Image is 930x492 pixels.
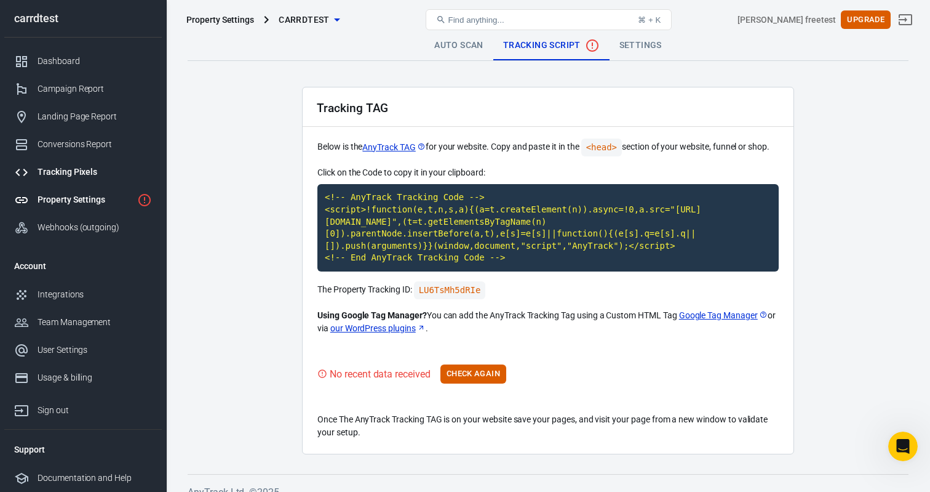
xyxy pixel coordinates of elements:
[679,309,768,322] a: Google Tag Manager
[137,193,152,208] svg: Property is not installed yet
[4,186,162,214] a: Property Settings
[317,102,388,115] h2: Tracking TAG
[4,131,162,158] a: Conversions Report
[330,366,431,382] div: No recent data received
[317,184,779,272] code: Click to copy
[38,472,152,485] div: Documentation and Help
[585,38,600,53] svg: No data received
[38,344,152,357] div: User Settings
[4,251,162,281] li: Account
[4,47,162,75] a: Dashboard
[414,281,486,299] code: Click to copy
[581,139,622,156] code: <head>
[426,9,672,30] button: Find anything...⌘ + K
[38,221,152,234] div: Webhooks (outgoing)
[4,158,162,186] a: Tracking Pixels
[4,336,162,364] a: User Settings
[610,31,672,60] a: Settings
[891,5,920,34] a: Sign out
[274,9,344,31] button: carrdtest
[317,281,779,299] p: The Property Tracking ID:
[4,13,162,24] div: carrdtest
[317,166,779,179] p: Click on the Code to copy it in your clipboard:
[4,75,162,103] a: Campaign Report
[38,138,152,151] div: Conversions Report
[4,392,162,424] a: Sign out
[440,365,506,384] button: Check Again
[38,404,152,417] div: Sign out
[317,413,779,439] p: Once The AnyTrack Tracking TAG is on your website save your pages, and visit your page from a new...
[424,31,493,60] a: Auto Scan
[888,432,918,461] iframe: Intercom live chat
[317,310,427,320] strong: Using Google Tag Manager?
[4,435,162,464] li: Support
[4,214,162,241] a: Webhooks (outgoing)
[317,139,779,156] p: Below is the for your website. Copy and paste it in the section of your website, funnel or shop.
[38,166,152,179] div: Tracking Pixels
[503,38,600,53] span: Tracking Script
[448,15,504,25] span: Find anything...
[38,110,152,123] div: Landing Page Report
[38,193,132,206] div: Property Settings
[38,316,152,329] div: Team Management
[737,14,836,26] div: Account id: 0tJE9ERn
[841,10,891,30] button: Upgrade
[279,12,330,28] span: carrdtest
[4,309,162,336] a: Team Management
[4,281,162,309] a: Integrations
[186,14,254,26] div: Property Settings
[362,141,425,154] a: AnyTrack TAG
[638,15,661,25] div: ⌘ + K
[4,103,162,131] a: Landing Page Report
[38,288,152,301] div: Integrations
[38,55,152,68] div: Dashboard
[317,366,431,382] div: Visit your website to trigger the Tracking Tag and validate your setup.
[38,83,152,95] div: Campaign Report
[330,322,426,335] a: our WordPress plugins
[4,364,162,392] a: Usage & billing
[317,309,779,335] p: You can add the AnyTrack Tracking Tag using a Custom HTML Tag or via .
[38,371,152,384] div: Usage & billing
